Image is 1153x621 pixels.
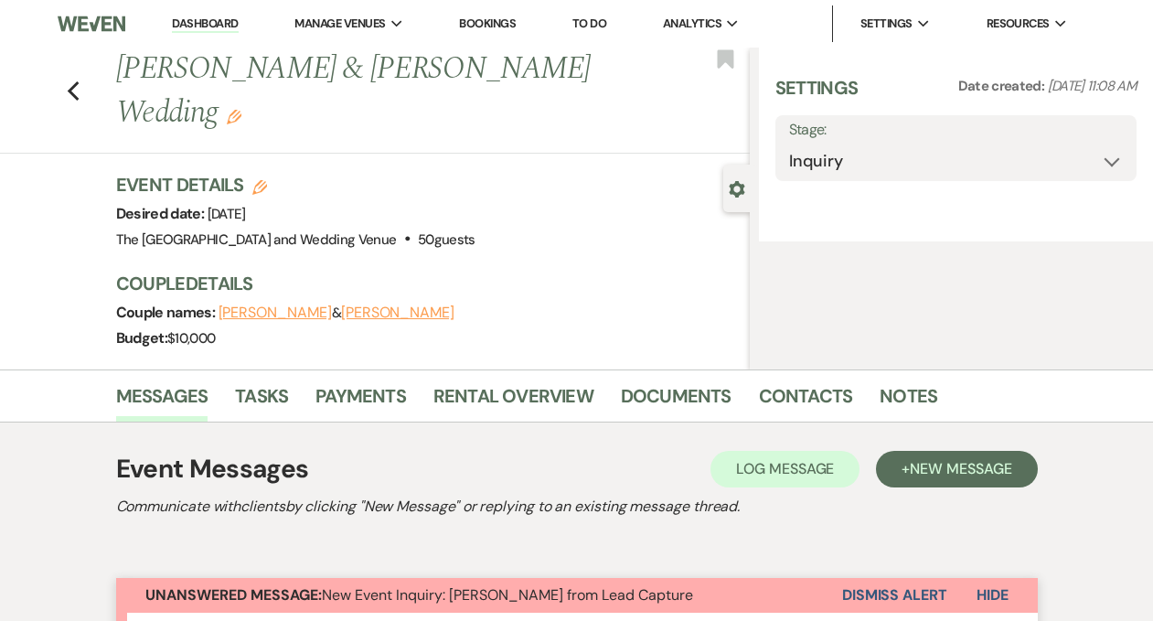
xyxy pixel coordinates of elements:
[315,381,406,422] a: Payments
[145,585,693,605] span: New Event Inquiry: [PERSON_NAME] from Lead Capture
[663,15,721,33] span: Analytics
[219,305,332,320] button: [PERSON_NAME]
[235,381,288,422] a: Tasks
[116,381,208,422] a: Messages
[910,459,1011,478] span: New Message
[729,179,745,197] button: Close lead details
[621,381,731,422] a: Documents
[145,585,322,605] strong: Unanswered Message:
[759,381,853,422] a: Contacts
[842,578,947,613] button: Dismiss Alert
[116,271,731,296] h3: Couple Details
[1048,77,1137,95] span: [DATE] 11:08 AM
[860,15,913,33] span: Settings
[208,205,246,223] span: [DATE]
[459,16,516,31] a: Bookings
[710,451,859,487] button: Log Message
[876,451,1037,487] button: +New Message
[116,48,616,134] h1: [PERSON_NAME] & [PERSON_NAME] Wedding
[294,15,385,33] span: Manage Venues
[219,304,454,322] span: &
[116,496,1038,518] h2: Communicate with clients by clicking "New Message" or replying to an existing message thread.
[172,16,238,33] a: Dashboard
[116,328,168,348] span: Budget:
[880,381,937,422] a: Notes
[116,578,842,613] button: Unanswered Message:New Event Inquiry: [PERSON_NAME] from Lead Capture
[116,450,309,488] h1: Event Messages
[977,585,1009,605] span: Hide
[947,578,1038,613] button: Hide
[167,329,216,348] span: $10,000
[418,230,475,249] span: 50 guests
[116,204,208,223] span: Desired date:
[789,117,1123,144] label: Stage:
[572,16,606,31] a: To Do
[736,459,834,478] span: Log Message
[958,77,1048,95] span: Date created:
[227,108,241,124] button: Edit
[116,303,219,322] span: Couple names:
[116,172,475,198] h3: Event Details
[433,381,593,422] a: Rental Overview
[116,230,397,249] span: The [GEOGRAPHIC_DATA] and Wedding Venue
[58,5,125,43] img: Weven Logo
[775,75,859,115] h3: Settings
[341,305,454,320] button: [PERSON_NAME]
[987,15,1050,33] span: Resources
